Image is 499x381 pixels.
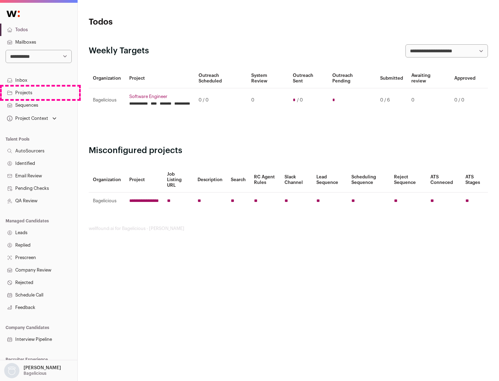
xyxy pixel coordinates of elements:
[89,226,488,231] footer: wellfound:ai for Bagelicious - [PERSON_NAME]
[6,116,48,121] div: Project Context
[24,371,46,376] p: Bagelicious
[461,167,488,193] th: ATS Stages
[328,69,376,88] th: Outreach Pending
[125,69,194,88] th: Project
[6,114,58,123] button: Open dropdown
[4,363,19,378] img: nopic.png
[247,69,288,88] th: System Review
[89,17,222,28] h1: Todos
[89,45,149,56] h2: Weekly Targets
[312,167,347,193] th: Lead Sequence
[89,69,125,88] th: Organization
[193,167,227,193] th: Description
[24,365,61,371] p: [PERSON_NAME]
[450,69,480,88] th: Approved
[3,7,24,21] img: Wellfound
[280,167,312,193] th: Slack Channel
[426,167,461,193] th: ATS Conneced
[194,69,247,88] th: Outreach Scheduled
[194,88,247,112] td: 0 / 0
[289,69,329,88] th: Outreach Sent
[89,193,125,210] td: Bagelicious
[407,88,450,112] td: 0
[163,167,193,193] th: Job Listing URL
[227,167,250,193] th: Search
[376,88,407,112] td: 0 / 6
[407,69,450,88] th: Awaiting review
[89,145,488,156] h2: Misconfigured projects
[89,88,125,112] td: Bagelicious
[129,94,190,99] a: Software Engineer
[125,167,163,193] th: Project
[347,167,390,193] th: Scheduling Sequence
[450,88,480,112] td: 0 / 0
[376,69,407,88] th: Submitted
[89,167,125,193] th: Organization
[297,97,303,103] span: / 0
[247,88,288,112] td: 0
[250,167,280,193] th: RC Agent Rules
[3,363,62,378] button: Open dropdown
[390,167,427,193] th: Reject Sequence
